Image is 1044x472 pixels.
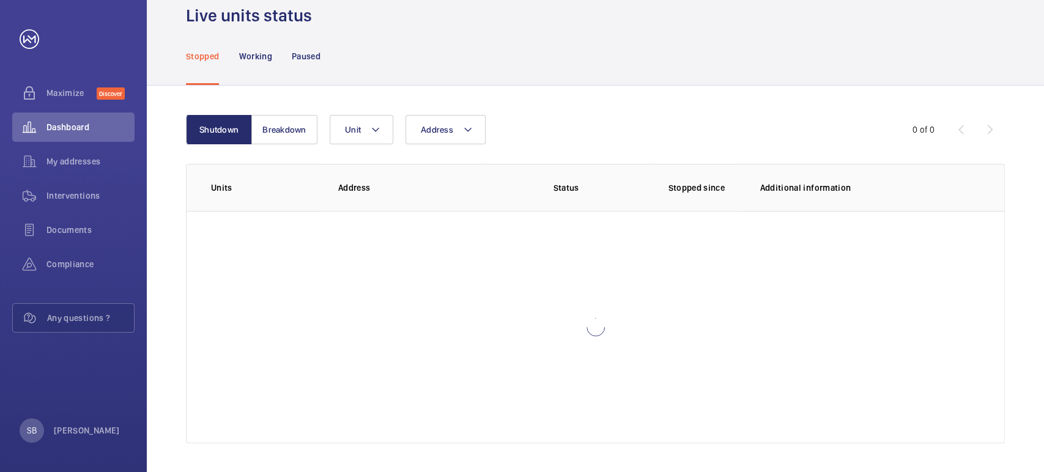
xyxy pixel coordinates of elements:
p: Additional information [760,182,980,194]
span: Documents [46,224,135,236]
button: Shutdown [186,115,252,144]
span: Discover [97,87,125,100]
p: SB [27,424,37,437]
p: Address [338,182,484,194]
h1: Live units status [186,4,312,27]
span: Any questions ? [47,312,134,324]
span: Interventions [46,190,135,202]
p: Paused [292,50,320,62]
p: Status [492,182,640,194]
span: Unit [345,125,361,135]
div: 0 of 0 [913,124,935,136]
p: [PERSON_NAME] [54,424,120,437]
p: Working [239,50,272,62]
span: Dashboard [46,121,135,133]
span: Maximize [46,87,97,99]
p: Stopped [186,50,219,62]
button: Address [405,115,486,144]
button: Unit [330,115,393,144]
p: Units [211,182,319,194]
p: Stopped since [668,182,740,194]
span: Compliance [46,258,135,270]
span: Address [421,125,453,135]
span: My addresses [46,155,135,168]
button: Breakdown [251,115,317,144]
